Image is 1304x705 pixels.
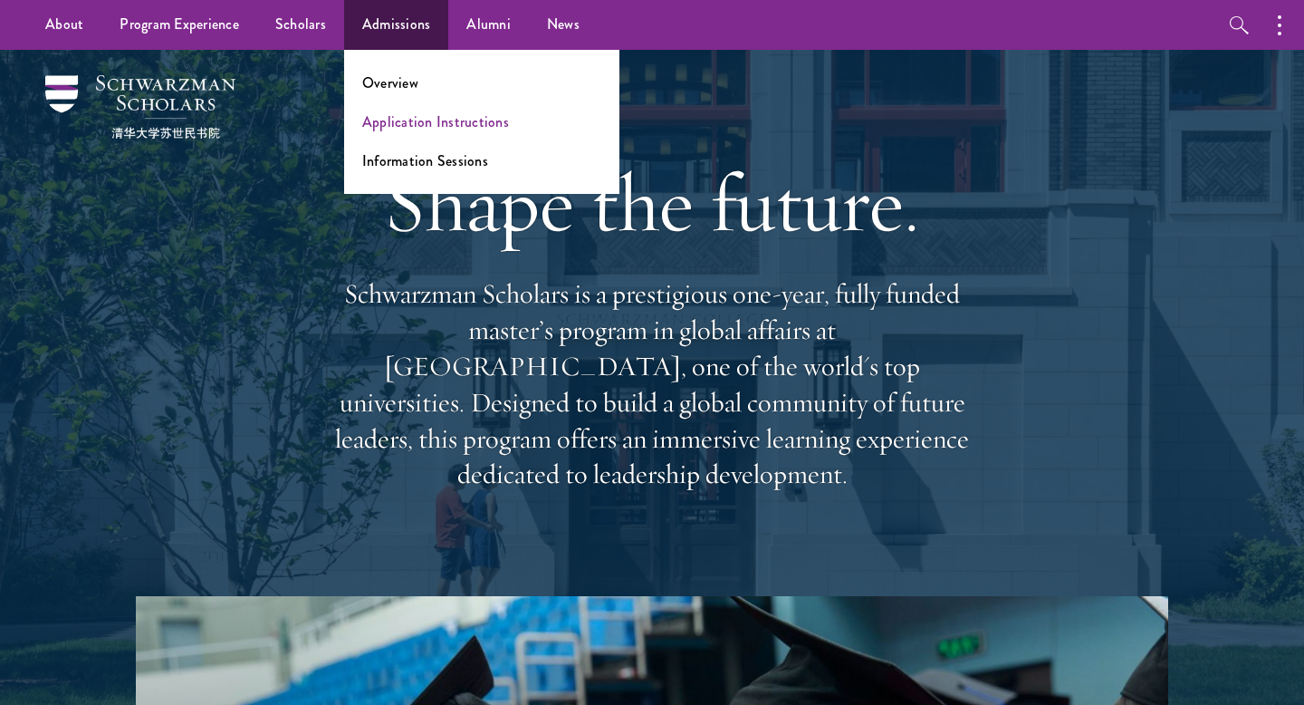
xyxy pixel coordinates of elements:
[326,152,978,254] h1: Shape the future.
[362,150,488,171] a: Information Sessions
[362,111,509,132] a: Application Instructions
[45,75,235,139] img: Schwarzman Scholars
[326,276,978,493] p: Schwarzman Scholars is a prestigious one-year, fully funded master’s program in global affairs at...
[362,72,418,93] a: Overview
